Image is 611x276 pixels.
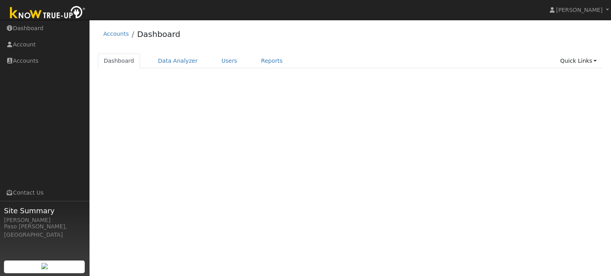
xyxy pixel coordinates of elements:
a: Dashboard [98,54,140,68]
img: retrieve [41,263,48,269]
img: Know True-Up [6,4,90,22]
a: Reports [255,54,288,68]
a: Data Analyzer [152,54,204,68]
div: Paso [PERSON_NAME], [GEOGRAPHIC_DATA] [4,222,85,239]
a: Users [216,54,243,68]
a: Dashboard [137,29,181,39]
div: [PERSON_NAME] [4,216,85,224]
a: Accounts [103,31,129,37]
span: [PERSON_NAME] [556,7,603,13]
span: Site Summary [4,205,85,216]
a: Quick Links [554,54,603,68]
